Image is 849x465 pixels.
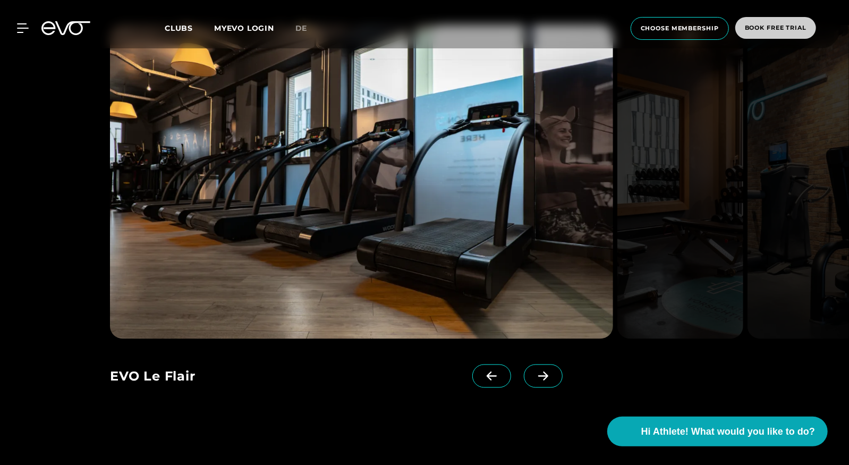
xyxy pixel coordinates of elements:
a: de [295,22,320,35]
span: Clubs [165,23,193,33]
button: Hi Athlete! What would you like to do? [607,417,828,446]
span: de [295,23,308,33]
span: book free trial [745,23,806,32]
span: Hi Athlete! What would you like to do? [641,425,815,439]
a: book free trial [732,17,819,40]
img: evofitness [617,25,743,339]
span: choose membership [641,24,719,33]
img: evofitness [110,25,613,339]
a: Clubs [165,23,214,33]
a: MYEVO LOGIN [214,23,274,33]
a: choose membership [627,17,732,40]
